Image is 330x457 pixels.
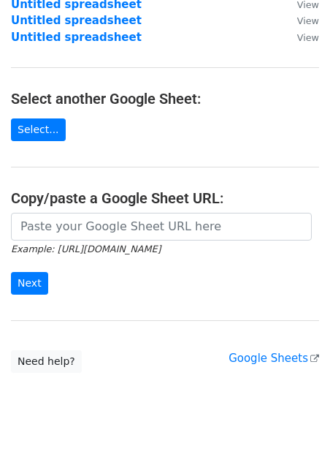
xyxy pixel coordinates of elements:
[229,352,319,365] a: Google Sheets
[283,31,319,44] a: View
[297,32,319,43] small: View
[283,14,319,27] a: View
[11,272,48,295] input: Next
[257,387,330,457] iframe: Chat Widget
[297,15,319,26] small: View
[11,118,66,141] a: Select...
[11,243,161,254] small: Example: [URL][DOMAIN_NAME]
[11,213,312,241] input: Paste your Google Sheet URL here
[11,31,142,44] a: Untitled spreadsheet
[11,350,82,373] a: Need help?
[11,189,319,207] h4: Copy/paste a Google Sheet URL:
[11,90,319,107] h4: Select another Google Sheet:
[11,14,142,27] a: Untitled spreadsheet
